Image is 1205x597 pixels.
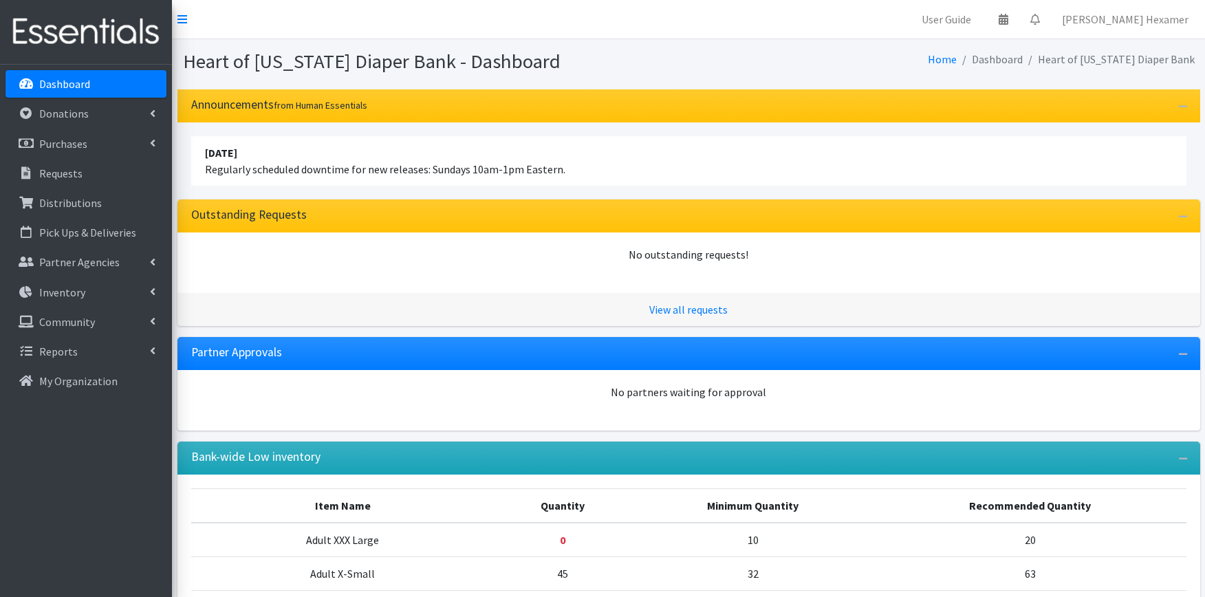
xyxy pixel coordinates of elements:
td: 63 [874,556,1186,590]
p: Pick Ups & Deliveries [39,226,136,239]
th: Item Name [191,488,495,523]
a: User Guide [911,6,982,33]
h3: Outstanding Requests [191,208,307,222]
p: Reports [39,345,78,358]
a: Inventory [6,279,166,306]
th: Quantity [495,488,631,523]
strong: [DATE] [205,146,237,160]
td: Adult X-Small [191,556,495,590]
li: Regularly scheduled downtime for new releases: Sundays 10am-1pm Eastern. [191,136,1186,186]
a: Dashboard [6,70,166,98]
td: 10 [631,523,875,557]
strong: Below minimum quantity [560,533,565,547]
td: 45 [495,556,631,590]
th: Minimum Quantity [631,488,875,523]
a: Pick Ups & Deliveries [6,219,166,246]
a: View all requests [649,303,728,316]
a: My Organization [6,367,166,395]
p: Community [39,315,95,329]
td: 32 [631,556,875,590]
h3: Partner Approvals [191,345,282,360]
a: Donations [6,100,166,127]
th: Recommended Quantity [874,488,1186,523]
h3: Bank-wide Low inventory [191,450,321,464]
a: Community [6,308,166,336]
small: from Human Essentials [274,99,367,111]
td: Adult XXX Large [191,523,495,557]
p: Partner Agencies [39,255,120,269]
p: Purchases [39,137,87,151]
td: 20 [874,523,1186,557]
p: Requests [39,166,83,180]
h3: Announcements [191,98,367,112]
p: Donations [39,107,89,120]
a: Distributions [6,189,166,217]
a: [PERSON_NAME] Hexamer [1051,6,1199,33]
a: Reports [6,338,166,365]
a: Partner Agencies [6,248,166,276]
div: No partners waiting for approval [191,384,1186,400]
li: Dashboard [957,50,1023,69]
p: Inventory [39,285,85,299]
a: Home [928,52,957,66]
p: Distributions [39,196,102,210]
p: My Organization [39,374,118,388]
div: No outstanding requests! [191,246,1186,263]
li: Heart of [US_STATE] Diaper Bank [1023,50,1195,69]
img: HumanEssentials [6,9,166,55]
a: Purchases [6,130,166,158]
p: Dashboard [39,77,90,91]
h1: Heart of [US_STATE] Diaper Bank - Dashboard [183,50,684,74]
a: Requests [6,160,166,187]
